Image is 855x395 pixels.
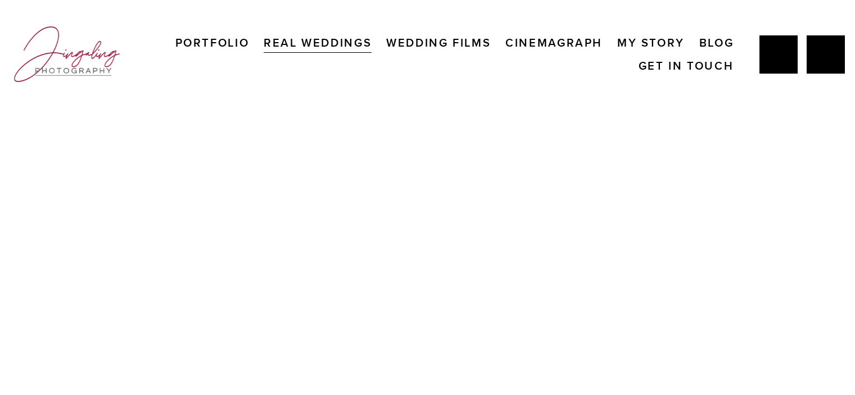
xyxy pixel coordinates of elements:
a: Jing Yang [759,35,798,74]
a: My Story [617,31,685,54]
a: Wedding Films [386,31,491,54]
a: Get In Touch [639,55,734,77]
a: Blog [699,31,734,54]
a: Cinemagraph [505,31,603,54]
a: Instagram [807,35,845,74]
a: Real Weddings [264,31,372,54]
a: Portfolio [175,31,250,54]
img: Jingaling Photography [10,21,124,87]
